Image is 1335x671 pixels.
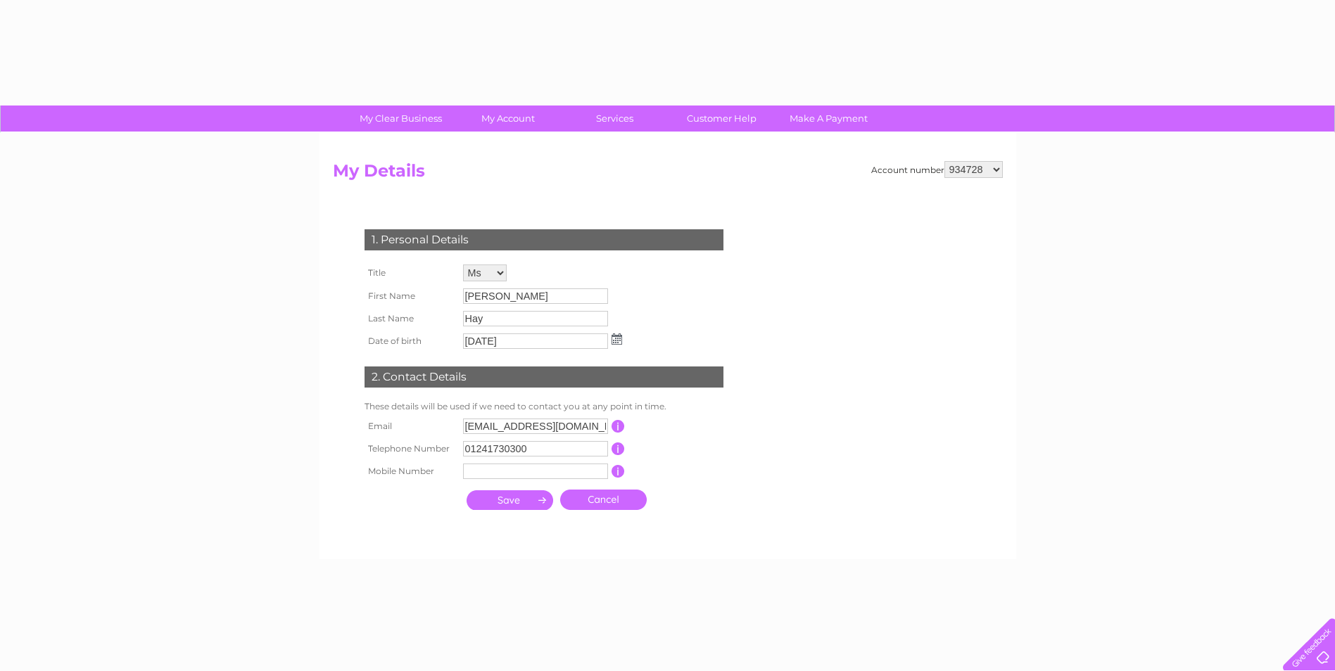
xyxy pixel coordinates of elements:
[560,490,647,510] a: Cancel
[365,229,723,250] div: 1. Personal Details
[361,307,460,330] th: Last Name
[361,330,460,352] th: Date of birth
[871,161,1003,178] div: Account number
[612,465,625,478] input: Information
[771,106,887,132] a: Make A Payment
[612,442,625,455] input: Information
[612,333,622,345] img: ...
[557,106,673,132] a: Services
[612,420,625,433] input: Information
[450,106,566,132] a: My Account
[664,106,780,132] a: Customer Help
[361,398,727,415] td: These details will be used if we need to contact you at any point in time.
[343,106,459,132] a: My Clear Business
[467,490,553,510] input: Submit
[365,366,723,388] div: 2. Contact Details
[361,437,460,460] th: Telephone Number
[361,285,460,307] th: First Name
[361,415,460,437] th: Email
[333,161,1003,188] h2: My Details
[361,460,460,483] th: Mobile Number
[361,261,460,285] th: Title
